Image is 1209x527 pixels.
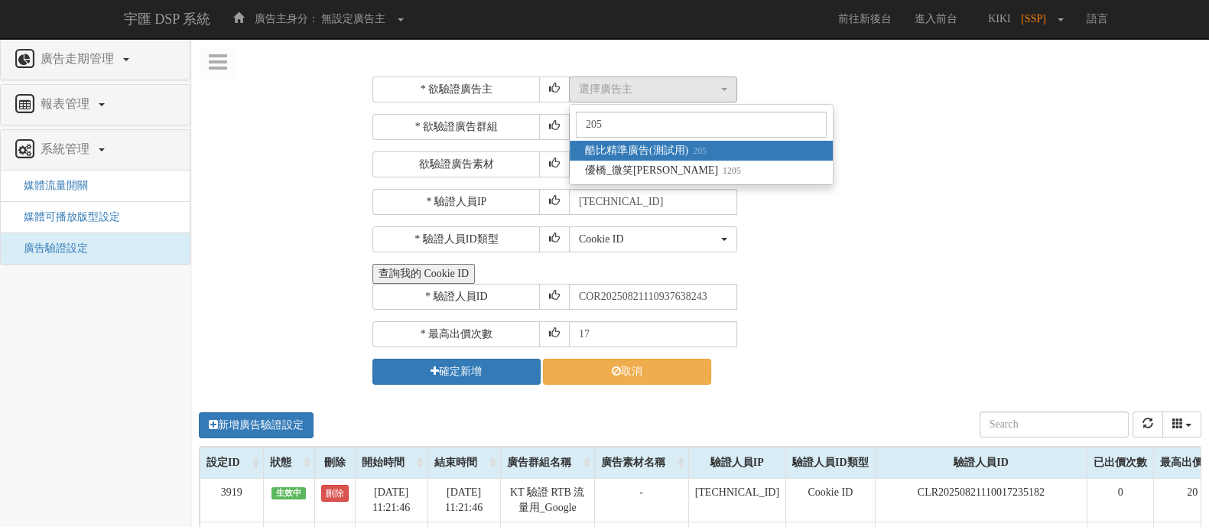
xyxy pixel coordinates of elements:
span: 生效中 [271,487,307,499]
button: Cookie ID [569,226,737,252]
a: 系統管理 [12,138,178,162]
div: 開始時間 [356,447,427,478]
span: 報表管理 [37,97,97,110]
input: Search [980,412,1129,438]
td: Cookie ID [785,478,875,522]
span: 優橋_微笑[PERSON_NAME] [585,163,741,178]
span: 系統管理 [37,142,97,155]
input: Search [576,112,827,138]
div: Columns [1162,412,1202,438]
button: 確定新增 [372,359,541,385]
span: 無設定廣告主 [321,13,385,24]
button: columns [1162,412,1202,438]
a: 新增廣告驗證設定 [199,412,314,438]
span: [SSP] [1021,13,1054,24]
div: 驗證人員IP [689,447,785,478]
td: 3919 [200,478,264,522]
div: 結束時間 [428,447,500,478]
td: CLR20250821110017235182 [875,478,1087,522]
div: 廣告群組名稱 [501,447,594,478]
small: 205 [688,145,707,156]
a: 刪除 [321,485,349,502]
div: 設定ID [200,447,263,478]
span: 廣告走期管理 [37,52,122,65]
span: KIKI [980,13,1019,24]
span: 廣告主身分： [255,13,319,24]
a: 取消 [543,359,711,385]
a: 媒體流量開關 [12,180,88,191]
div: Cookie ID [579,232,718,247]
div: 廣告素材名稱 [595,447,688,478]
td: KT 驗證 RTB 流量用_Google [500,478,594,522]
td: - [594,478,688,522]
a: 廣告驗證設定 [12,242,88,254]
div: 驗證人員ID類型 [786,447,875,478]
button: 選擇廣告主 [569,76,737,102]
small: 1205 [718,165,741,176]
div: 選擇廣告主 [579,82,718,97]
button: refresh [1133,412,1163,438]
td: [TECHNICAL_ID] [688,478,785,522]
a: 報表管理 [12,93,178,117]
div: 狀態 [264,447,314,478]
a: 廣告走期管理 [12,47,178,72]
td: 0 [1087,478,1154,522]
div: 已出價次數 [1087,447,1153,478]
button: 查詢我的 Cookie ID [372,264,475,284]
a: 媒體可播放版型設定 [12,211,120,223]
span: 酷比精準廣告(測試用) [585,143,707,158]
td: [DATE] 11:21:46 [427,478,500,522]
div: 驗證人員ID [876,447,1087,478]
td: [DATE] 11:21:46 [355,478,427,522]
div: 刪除 [315,447,355,478]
